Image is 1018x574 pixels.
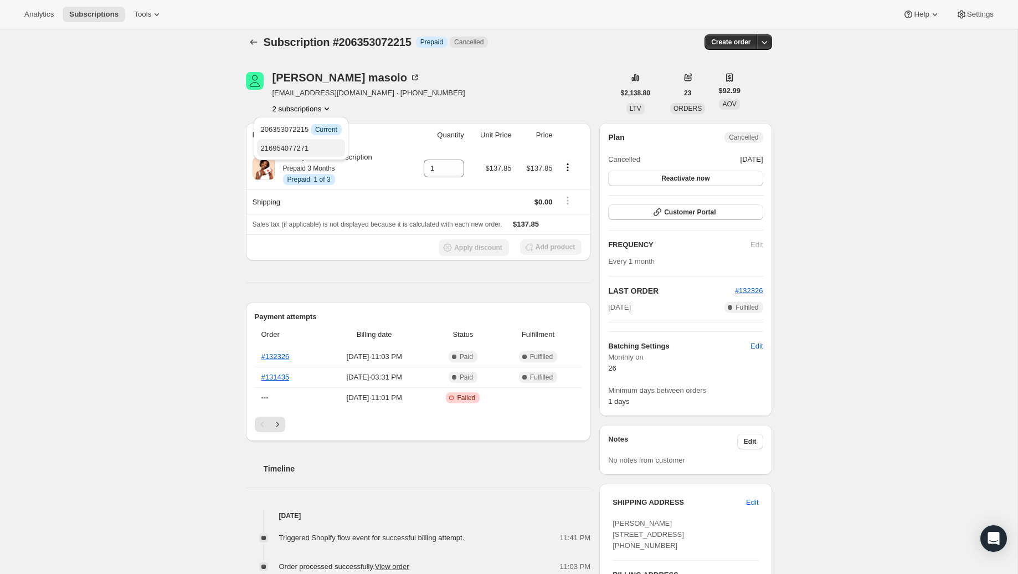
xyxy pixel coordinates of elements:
[270,417,285,432] button: Next
[287,175,331,184] span: Prepaid: 1 of 3
[408,123,467,147] th: Quantity
[134,10,151,19] span: Tools
[608,352,763,363] span: Monthly on
[255,311,582,322] h2: Payment attempts
[264,463,591,474] h2: Timeline
[260,125,341,134] span: 206353072215
[255,322,321,347] th: Order
[457,393,475,402] span: Failed
[431,329,495,340] span: Status
[323,372,424,383] span: [DATE] · 03:31 PM
[608,132,625,143] h2: Plan
[718,85,741,96] span: $92.99
[711,38,750,47] span: Create order
[737,434,763,449] button: Edit
[323,392,424,403] span: [DATE] · 11:01 PM
[460,373,473,382] span: Paid
[530,373,553,382] span: Fulfilled
[608,285,735,296] h2: LAST ORDER
[746,497,758,508] span: Edit
[684,89,691,98] span: 23
[513,220,539,228] span: $137.85
[673,105,702,112] span: ORDERS
[501,329,575,340] span: Fulfillment
[744,337,769,355] button: Edit
[264,36,412,48] span: Subscription #206353072215
[980,525,1007,552] div: Open Intercom Messenger
[246,123,409,147] th: Product
[559,194,577,207] button: Shipping actions
[736,303,758,312] span: Fulfilled
[630,105,641,112] span: LTV
[722,100,736,108] span: AOV
[608,385,763,396] span: Minimum days between orders
[485,164,511,172] span: $137.85
[559,161,577,173] button: Product actions
[705,34,757,50] button: Create order
[526,164,552,172] span: $137.85
[69,10,119,19] span: Subscriptions
[323,351,424,362] span: [DATE] · 11:03 PM
[515,123,556,147] th: Price
[127,7,169,22] button: Tools
[63,7,125,22] button: Subscriptions
[613,497,746,508] h3: SHIPPING ADDRESS
[608,257,655,265] span: Every 1 month
[608,434,737,449] h3: Notes
[608,239,750,250] h2: FREQUENCY
[279,534,465,542] span: Triggered Shopify flow event for successful billing attempt.
[467,123,515,147] th: Unit Price
[375,562,409,571] a: View order
[739,494,765,511] button: Edit
[949,7,1000,22] button: Settings
[530,352,553,361] span: Fulfilled
[729,133,758,142] span: Cancelled
[18,7,60,22] button: Analytics
[896,7,947,22] button: Help
[677,85,698,101] button: 23
[246,72,264,90] span: janet masolo
[257,139,345,157] button: 216954077271
[454,38,484,47] span: Cancelled
[253,221,502,228] span: Sales tax (if applicable) is not displayed because it is calculated with each new order.
[608,171,763,186] button: Reactivate now
[661,174,709,183] span: Reactivate now
[608,204,763,220] button: Customer Portal
[608,341,750,352] h6: Batching Settings
[664,208,716,217] span: Customer Portal
[608,397,629,406] span: 1 days
[460,352,473,361] span: Paid
[735,286,763,295] a: #132326
[260,144,309,152] span: 216954077271
[744,437,757,446] span: Edit
[614,85,657,101] button: $2,138.80
[534,198,553,206] span: $0.00
[323,329,424,340] span: Billing date
[279,562,409,571] span: Order processed successfully.
[261,352,290,361] a: #132326
[967,10,994,19] span: Settings
[257,120,345,138] button: 206353072215 InfoCurrent
[261,393,269,402] span: ---
[24,10,54,19] span: Analytics
[621,89,650,98] span: $2,138.80
[246,34,261,50] button: Subscriptions
[608,302,631,313] span: [DATE]
[246,510,591,521] h4: [DATE]
[261,373,290,381] a: #131435
[613,519,684,550] span: [PERSON_NAME] [STREET_ADDRESS] [PHONE_NUMBER]
[315,125,337,134] span: Current
[741,154,763,165] span: [DATE]
[560,532,591,544] span: 11:41 PM
[273,103,333,114] button: Product actions
[735,285,763,296] button: #132326
[420,38,443,47] span: Prepaid
[560,561,591,572] span: 11:03 PM
[608,364,616,372] span: 26
[608,456,685,464] span: No notes from customer
[246,189,409,214] th: Shipping
[273,88,465,99] span: [EMAIL_ADDRESS][DOMAIN_NAME] · [PHONE_NUMBER]
[914,10,929,19] span: Help
[608,154,640,165] span: Cancelled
